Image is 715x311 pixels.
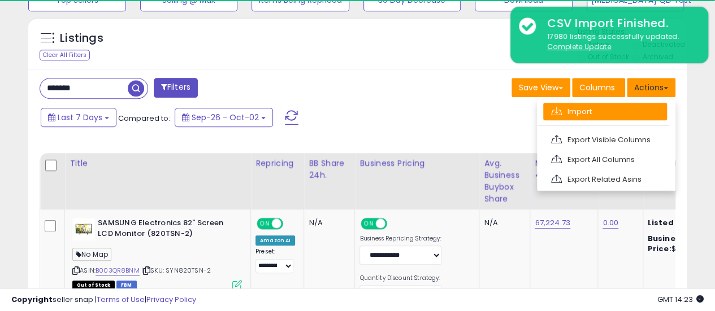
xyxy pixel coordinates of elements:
[547,42,611,51] u: Complete Update
[60,30,103,46] h5: Listings
[579,82,615,93] span: Columns
[543,131,667,148] a: Export Visible Columns
[648,217,699,228] b: Listed Price:
[385,219,404,229] span: OFF
[359,274,441,282] label: Quantity Discount Strategy:
[97,294,145,305] a: Terms of Use
[192,112,259,123] span: Sep-26 - Oct-02
[359,235,441,243] label: Business Repricing Strategy:
[543,151,667,168] a: Export All Columns
[72,218,95,240] img: 21byMnG7JLL._SL40_.jpg
[543,170,667,188] a: Export Related Asins
[11,294,53,305] strong: Copyright
[258,219,272,229] span: ON
[72,248,111,261] span: No Map
[281,219,300,229] span: OFF
[359,157,474,169] div: Business Pricing
[41,108,116,127] button: Last 7 Days
[118,113,170,124] span: Compared to:
[309,157,350,181] div: BB Share 24h.
[175,108,273,127] button: Sep-26 - Oct-02
[648,233,684,254] b: Business Price:
[70,157,246,169] div: Title
[40,50,90,60] div: Clear All Filters
[362,219,376,229] span: ON
[512,78,570,97] button: Save View
[572,78,625,97] button: Columns
[146,294,196,305] a: Privacy Policy
[657,294,704,305] span: 2025-10-10 14:23 GMT
[255,235,295,246] div: Amazon AI
[539,15,700,32] div: CSV Import Finished.
[98,218,235,242] b: SAMSUNG Electronics 82" Screen LCD Monitor (820TSN-2)
[309,218,346,228] div: N/A
[603,217,618,229] a: 0.00
[543,103,667,120] a: Import
[96,266,140,275] a: B003QR8BNM
[535,217,570,229] a: 67,224.73
[484,157,525,205] div: Avg. Business Buybox Share
[141,266,211,275] span: | SKU: SYN820TSN-2
[58,112,102,123] span: Last 7 Days
[539,32,700,52] div: 17980 listings successfully updated.
[154,78,198,98] button: Filters
[535,157,593,169] div: Min Price
[255,157,299,169] div: Repricing
[255,248,295,273] div: Preset:
[11,295,196,305] div: seller snap | |
[484,218,521,228] div: N/A
[627,78,675,97] button: Actions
